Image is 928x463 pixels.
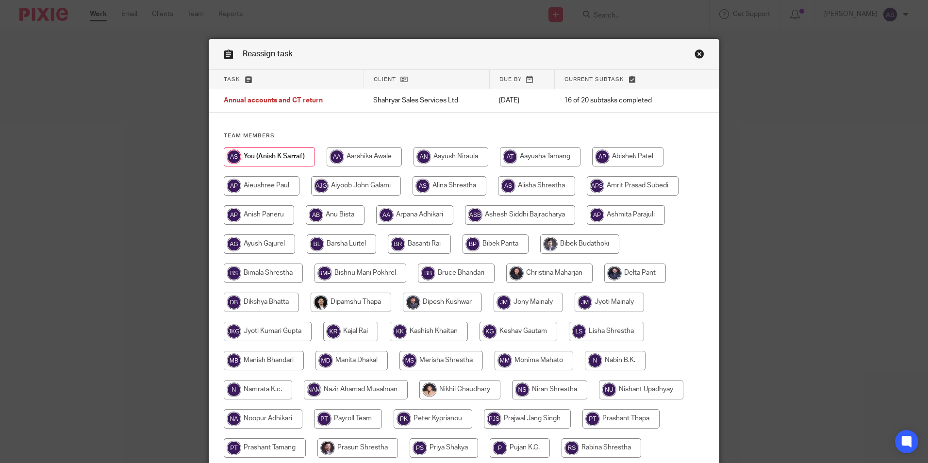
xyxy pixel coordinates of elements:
a: Close this dialog window [695,49,704,62]
p: Shahryar Sales Services Ltd [373,96,480,105]
td: 16 of 20 subtasks completed [554,89,683,113]
span: Current subtask [564,77,624,82]
span: Annual accounts and CT return [224,98,323,104]
span: Client [374,77,396,82]
p: [DATE] [499,96,545,105]
span: Due by [499,77,522,82]
span: Task [224,77,240,82]
span: Reassign task [243,50,293,58]
h4: Team members [224,132,704,140]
